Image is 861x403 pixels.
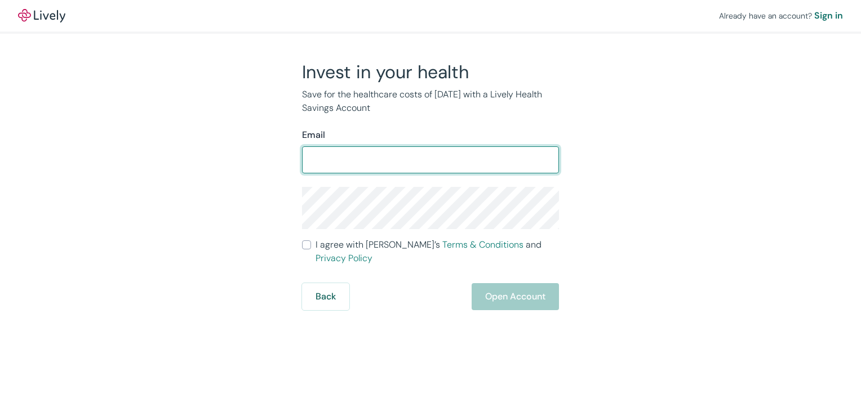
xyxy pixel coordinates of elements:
[316,252,372,264] a: Privacy Policy
[814,9,843,23] a: Sign in
[18,9,65,23] a: LivelyLively
[302,283,349,310] button: Back
[316,238,559,265] span: I agree with [PERSON_NAME]’s and
[719,9,843,23] div: Already have an account?
[18,9,65,23] img: Lively
[302,88,559,115] p: Save for the healthcare costs of [DATE] with a Lively Health Savings Account
[302,128,325,142] label: Email
[302,61,559,83] h2: Invest in your health
[442,239,523,250] a: Terms & Conditions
